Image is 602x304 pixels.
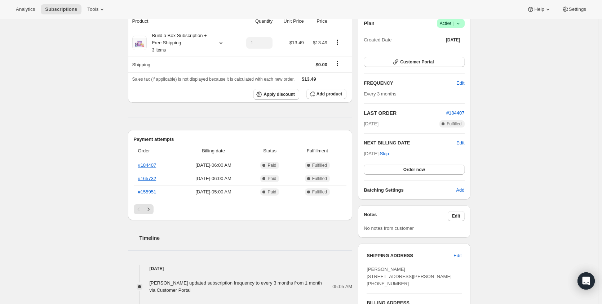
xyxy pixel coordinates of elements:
span: Sales tax (if applicable) is not displayed because it is calculated with each new order. [132,77,295,82]
span: Paid [267,189,276,195]
span: Paid [267,176,276,182]
button: Analytics [12,4,39,14]
span: Paid [267,162,276,168]
span: Apply discount [264,91,295,97]
th: Order [134,143,178,159]
button: Help [523,4,555,14]
button: Edit [448,211,465,221]
h2: LAST ORDER [364,109,446,117]
th: Product [128,13,236,29]
button: Next [143,204,154,214]
button: Skip [376,148,393,160]
span: Every 3 months [364,91,396,97]
span: Active [440,20,462,27]
span: Fulfillment [293,147,342,155]
h3: SHIPPING ADDRESS [367,252,453,259]
th: Quantity [236,13,275,29]
span: Billing date [180,147,247,155]
button: Shipping actions [332,60,343,68]
span: Customer Portal [400,59,434,65]
h6: Batching Settings [364,187,456,194]
h4: [DATE] [128,265,353,272]
a: #184407 [138,162,156,168]
span: [DATE] · 06:00 AM [180,162,247,169]
span: Order now [403,167,425,173]
span: No notes from customer [364,225,414,231]
h2: Payment attempts [134,136,347,143]
span: [DATE] [446,37,460,43]
span: Fulfilled [447,121,461,127]
span: Tools [87,6,98,12]
button: [DATE] [442,35,465,45]
a: #165732 [138,176,156,181]
button: Product actions [332,38,343,46]
button: Tools [83,4,110,14]
span: Settings [569,6,586,12]
span: Fulfilled [312,176,327,182]
span: Edit [453,252,461,259]
span: $0.00 [315,62,327,67]
button: Add [452,184,469,196]
button: Apply discount [253,89,299,100]
span: Fulfilled [312,162,327,168]
span: 05:05 AM [332,283,352,290]
span: Created Date [364,36,391,44]
span: [DATE] · 06:00 AM [180,175,247,182]
nav: Pagination [134,204,347,214]
button: Add product [306,89,346,99]
span: [PERSON_NAME] updated subscription frequency to every 3 months from 1 month via Customer Portal [150,280,322,293]
span: $13.49 [302,76,316,82]
small: 3 items [152,48,166,53]
h2: NEXT BILLING DATE [364,139,456,147]
span: Edit [452,213,460,219]
a: #184407 [446,110,465,116]
span: Status [251,147,288,155]
span: Add product [317,91,342,97]
span: [DATE] [364,120,379,128]
button: Order now [364,165,464,175]
button: Subscriptions [41,4,81,14]
span: [PERSON_NAME] [STREET_ADDRESS][PERSON_NAME] [PHONE_NUMBER] [367,267,452,286]
span: [DATE] · 05:00 AM [180,188,247,196]
button: #184407 [446,109,465,117]
button: Edit [452,77,469,89]
h2: FREQUENCY [364,80,456,87]
span: Fulfilled [312,189,327,195]
span: Analytics [16,6,35,12]
th: Unit Price [275,13,306,29]
span: | [453,21,454,26]
span: Subscriptions [45,6,77,12]
div: Open Intercom Messenger [577,272,595,290]
a: #155951 [138,189,156,195]
h2: Timeline [140,234,353,242]
button: Customer Portal [364,57,464,67]
button: Settings [557,4,590,14]
h2: Plan [364,20,375,27]
span: $13.49 [313,40,327,45]
th: Shipping [128,57,236,72]
span: Add [456,187,464,194]
h3: Notes [364,211,448,221]
span: $13.49 [289,40,304,45]
span: [DATE] · [364,151,389,156]
span: Help [534,6,544,12]
span: Edit [456,80,464,87]
span: Skip [380,150,389,157]
div: Build a Box Subscription + Free Shipping [147,32,212,54]
button: Edit [449,250,466,261]
button: Edit [456,139,464,147]
th: Price [306,13,329,29]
